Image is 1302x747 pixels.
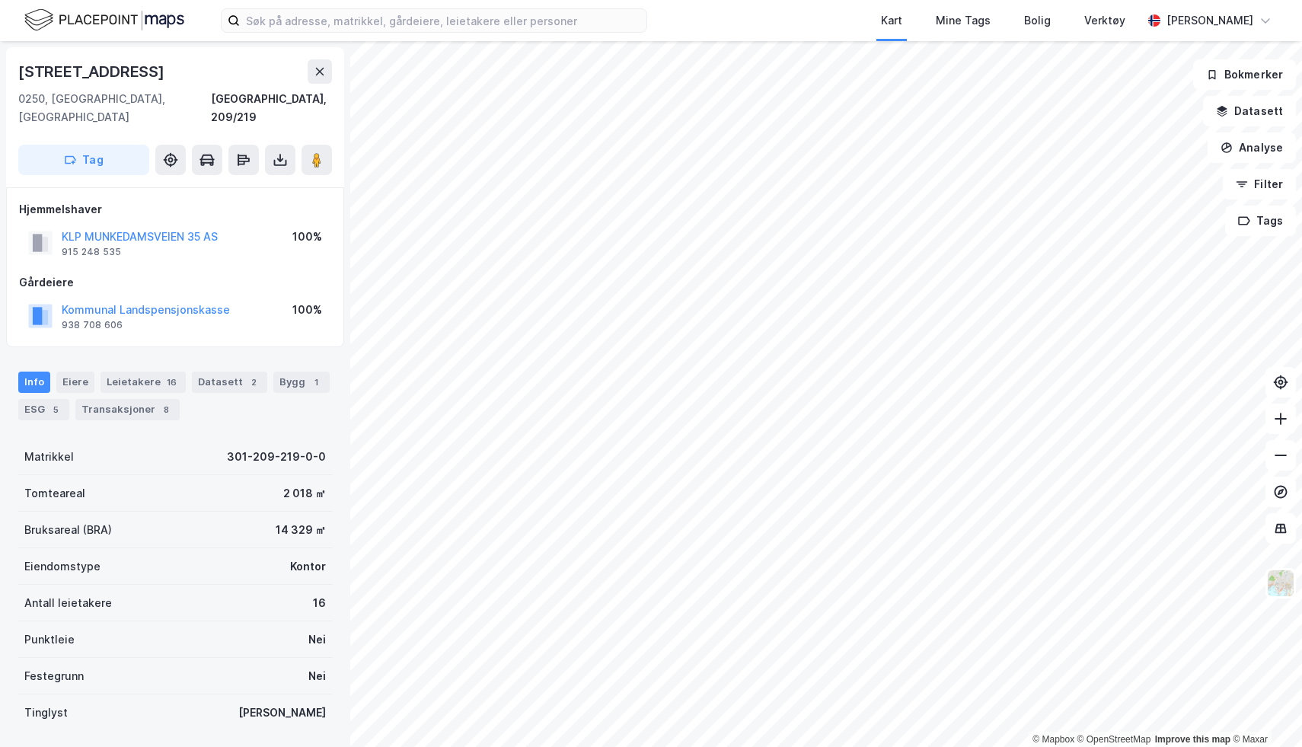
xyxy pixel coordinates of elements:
div: 16 [313,594,326,612]
div: Punktleie [24,630,75,649]
iframe: Chat Widget [1226,674,1302,747]
button: Bokmerker [1193,59,1296,90]
button: Filter [1223,169,1296,200]
div: [PERSON_NAME] [1166,11,1253,30]
div: Bygg [273,372,330,393]
div: [STREET_ADDRESS] [18,59,168,84]
div: 915 248 535 [62,246,121,258]
div: Nei [308,630,326,649]
button: Tags [1225,206,1296,236]
img: logo.f888ab2527a4732fd821a326f86c7f29.svg [24,7,184,34]
div: 5 [48,402,63,417]
div: Festegrunn [24,667,84,685]
div: 8 [158,402,174,417]
a: Improve this map [1155,734,1230,745]
div: 16 [164,375,180,390]
div: Transaksjoner [75,399,180,420]
div: Bolig [1024,11,1051,30]
div: 14 329 ㎡ [276,521,326,539]
div: 938 708 606 [62,319,123,331]
div: Verktøy [1084,11,1125,30]
div: Antall leietakere [24,594,112,612]
div: 100% [292,301,322,319]
div: Kontor [290,557,326,576]
div: Bruksareal (BRA) [24,521,112,539]
div: Info [18,372,50,393]
div: Mine Tags [936,11,991,30]
div: Nei [308,667,326,685]
div: 2 [246,375,261,390]
button: Datasett [1203,96,1296,126]
div: 0250, [GEOGRAPHIC_DATA], [GEOGRAPHIC_DATA] [18,90,211,126]
div: Kart [881,11,902,30]
div: Gårdeiere [19,273,331,292]
div: Datasett [192,372,267,393]
div: Eiendomstype [24,557,101,576]
button: Tag [18,145,149,175]
div: Matrikkel [24,448,74,466]
a: Mapbox [1032,734,1074,745]
div: 2 018 ㎡ [283,484,326,503]
div: [GEOGRAPHIC_DATA], 209/219 [211,90,332,126]
div: Tomteareal [24,484,85,503]
button: Analyse [1208,132,1296,163]
div: 1 [308,375,324,390]
div: Leietakere [101,372,186,393]
div: Tinglyst [24,704,68,722]
div: 301-209-219-0-0 [227,448,326,466]
input: Søk på adresse, matrikkel, gårdeiere, leietakere eller personer [240,9,646,32]
div: 100% [292,228,322,246]
a: OpenStreetMap [1077,734,1151,745]
div: Eiere [56,372,94,393]
div: ESG [18,399,69,420]
div: Hjemmelshaver [19,200,331,219]
img: Z [1266,569,1295,598]
div: [PERSON_NAME] [238,704,326,722]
